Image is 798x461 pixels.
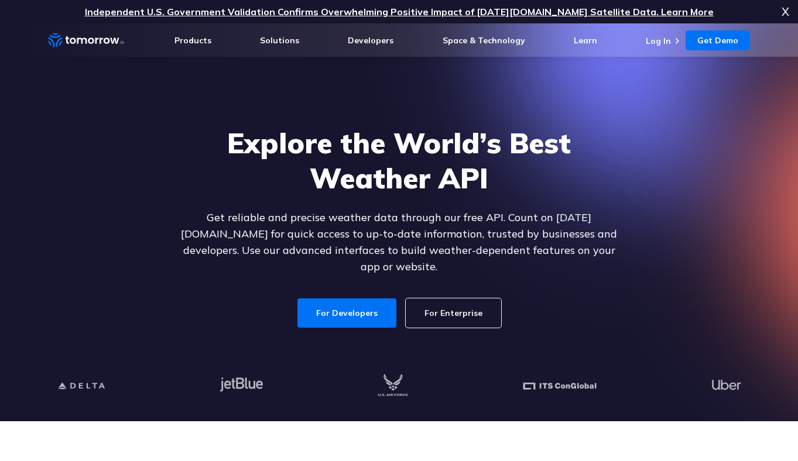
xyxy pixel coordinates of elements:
[686,30,750,50] a: Get Demo
[406,298,501,328] a: For Enterprise
[443,35,525,46] a: Space & Technology
[646,36,671,46] a: Log In
[85,6,714,18] a: Independent U.S. Government Validation Confirms Overwhelming Positive Impact of [DATE][DOMAIN_NAM...
[174,35,211,46] a: Products
[574,35,597,46] a: Learn
[348,35,393,46] a: Developers
[297,298,396,328] a: For Developers
[48,32,124,49] a: Home link
[173,209,625,275] p: Get reliable and precise weather data through our free API. Count on [DATE][DOMAIN_NAME] for quic...
[173,125,625,195] h1: Explore the World’s Best Weather API
[260,35,299,46] a: Solutions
